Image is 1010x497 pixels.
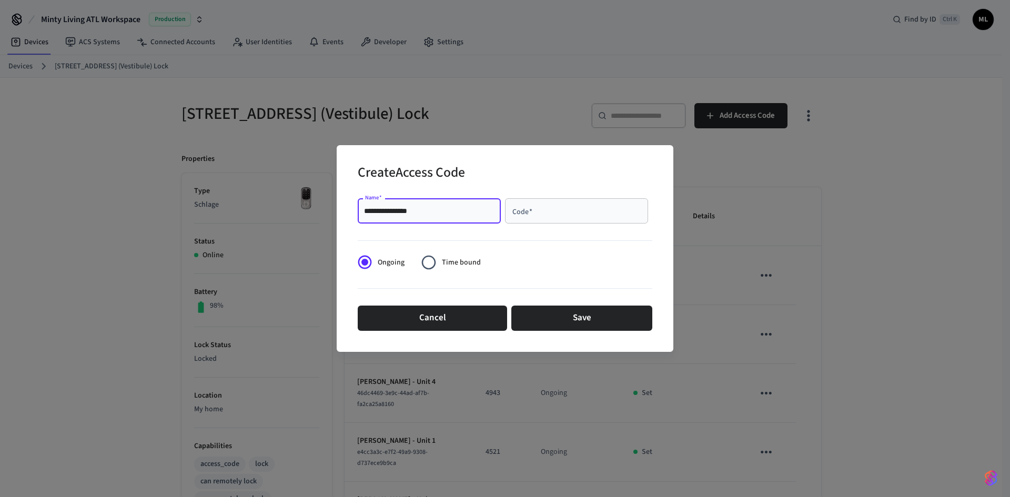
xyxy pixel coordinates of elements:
[358,158,465,190] h2: Create Access Code
[378,257,405,268] span: Ongoing
[358,306,507,331] button: Cancel
[985,470,997,486] img: SeamLogoGradient.69752ec5.svg
[365,194,382,201] label: Name
[442,257,481,268] span: Time bound
[511,306,652,331] button: Save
